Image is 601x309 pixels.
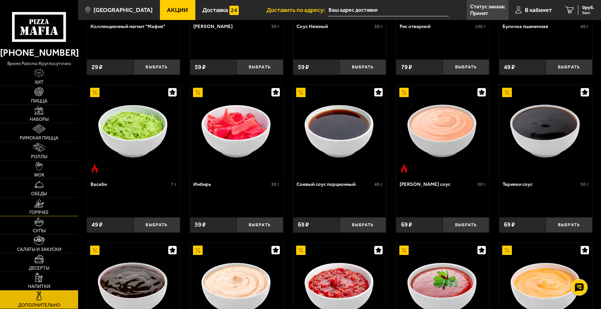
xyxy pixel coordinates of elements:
button: Выбрать [236,59,283,75]
span: В кабинет [525,7,552,13]
span: 69 ₽ [298,222,309,228]
img: Острое блюдо [90,164,99,173]
a: АкционныйТерияки соус [499,85,592,177]
span: 30 г [271,182,279,187]
div: Имбирь [193,181,269,187]
img: 15daf4d41897b9f0e9f617042186c801.svg [229,6,239,15]
a: АкционныйСоевый соус порционный [293,85,386,177]
span: 79 ₽ [401,64,412,70]
span: улица Стахановцев, 17 [329,4,449,16]
div: Соевый соус порционный [296,181,373,187]
span: Пицца [31,99,47,103]
img: Острое блюдо [399,164,409,173]
div: Васаби [90,181,169,187]
span: Горячее [29,210,49,215]
img: Акционный [296,88,306,97]
span: 40 г [580,24,589,29]
span: Хит [35,80,44,85]
img: Акционный [399,88,409,97]
span: Обеды [31,192,47,196]
div: Соус Нежный [296,23,373,29]
button: Выбрать [546,59,592,75]
img: Акционный [502,88,512,97]
span: Напитки [28,284,50,289]
img: Терияки соус [500,85,592,177]
a: АкционныйИмбирь [190,85,283,177]
img: Акционный [193,246,202,255]
button: Выбрать [443,59,489,75]
span: 29 ₽ [91,64,103,70]
span: Роллы [31,154,47,159]
span: 30 г [580,182,589,187]
span: 30 г [374,24,383,29]
span: 30 г [477,182,486,187]
span: 0 руб. [582,5,594,10]
span: Римская пицца [20,136,58,140]
img: Акционный [90,246,99,255]
a: АкционныйОстрое блюдоВасаби [87,85,180,177]
span: 69 ₽ [504,222,515,228]
span: 7 г [171,182,177,187]
img: Васаби [87,85,179,177]
span: Доставить по адресу: [266,7,329,13]
div: Рис отварной [400,23,473,29]
span: 0 шт. [582,11,594,15]
div: Булочка пшеничная [503,23,579,29]
img: Спайси соус [397,85,488,177]
div: Терияки соус [503,181,579,187]
button: Выбрать [443,217,489,233]
img: Акционный [90,88,99,97]
span: Дополнительно [18,303,60,308]
span: Наборы [30,117,49,122]
span: 100 г [475,24,486,29]
span: Супы [33,229,46,233]
span: Салаты и закуски [17,247,61,252]
div: [PERSON_NAME] [193,23,269,29]
span: 40 г [374,182,383,187]
img: Акционный [399,246,409,255]
p: Принят [470,11,488,16]
button: Выбрать [546,217,592,233]
a: АкционныйОстрое блюдоСпайси соус [396,85,489,177]
span: 49 ₽ [91,222,103,228]
img: Акционный [502,246,512,255]
img: Акционный [193,88,202,97]
span: Доставка [202,7,228,13]
span: Десерты [29,266,49,271]
span: Акции [167,7,188,13]
span: 59 ₽ [195,64,206,70]
button: Выбрать [134,217,180,233]
span: 59 ₽ [298,64,309,70]
img: Имбирь [191,85,282,177]
span: [GEOGRAPHIC_DATA] [93,7,153,13]
p: Статус заказа: [470,4,505,9]
span: 59 ₽ [195,222,206,228]
img: Соевый соус порционный [294,85,386,177]
span: 69 ₽ [401,222,412,228]
span: 30 г [271,24,279,29]
button: Выбрать [340,217,386,233]
span: WOK [34,173,44,178]
button: Выбрать [134,59,180,75]
span: 49 ₽ [504,64,515,70]
div: [PERSON_NAME] соус [400,181,476,187]
input: Ваш адрес доставки [329,4,449,16]
img: Акционный [296,246,306,255]
button: Выбрать [340,59,386,75]
button: Выбрать [236,217,283,233]
div: Коллекционный магнит "Мафия" [90,23,175,29]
